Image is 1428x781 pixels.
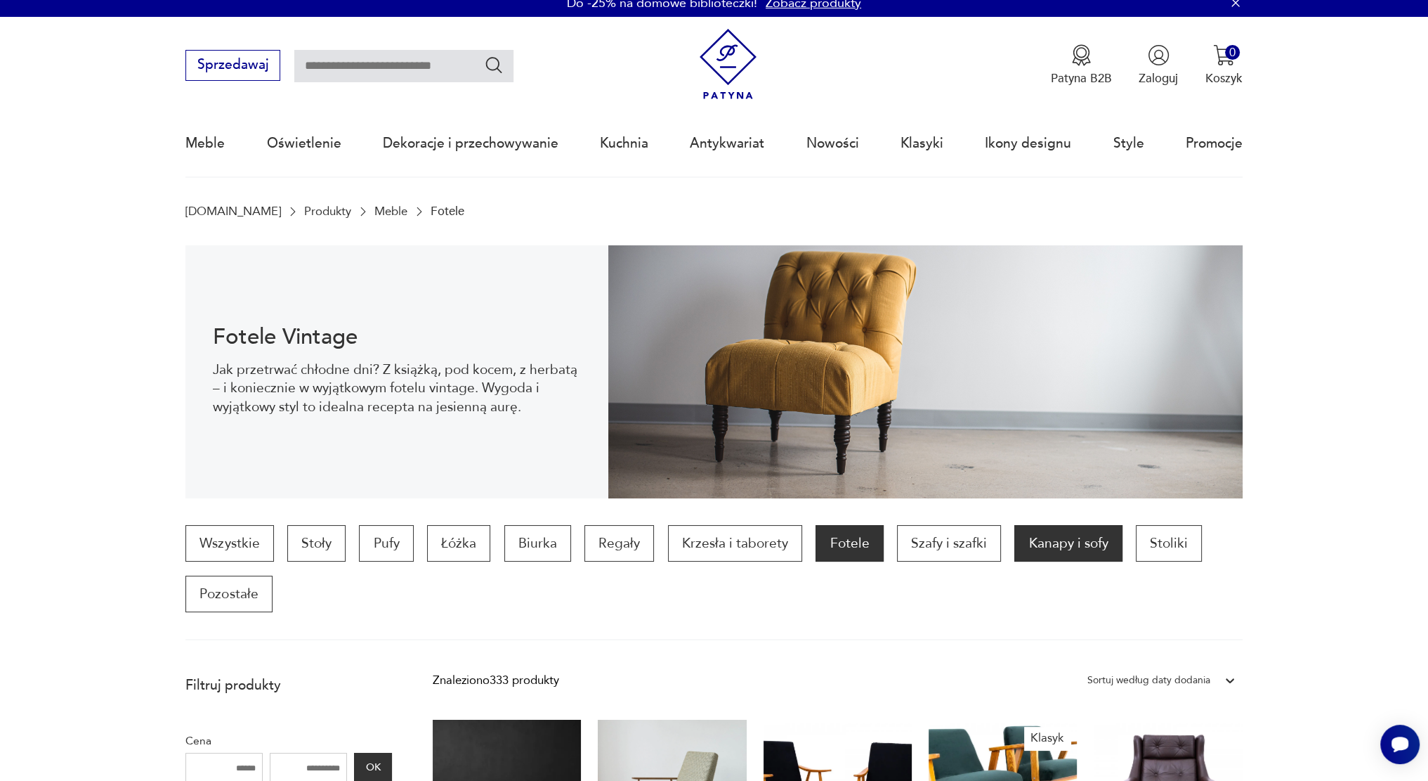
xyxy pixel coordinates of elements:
a: Meble [185,111,225,176]
a: Wszystkie [185,525,273,562]
div: Znaleziono 333 produkty [433,671,559,690]
img: Ikona medalu [1070,44,1092,66]
a: Ikona medaluPatyna B2B [1051,44,1112,86]
button: Sprzedawaj [185,50,280,81]
a: Fotele [815,525,883,562]
a: Stoliki [1136,525,1202,562]
img: 9275102764de9360b0b1aa4293741aa9.jpg [608,245,1243,498]
a: Kuchnia [600,111,648,176]
p: Zaloguj [1139,70,1178,86]
div: Sortuj według daty dodania [1087,671,1210,690]
a: Klasyki [900,111,943,176]
a: Antykwariat [690,111,764,176]
a: Ikony designu [985,111,1071,176]
img: Ikona koszyka [1213,44,1235,66]
a: Produkty [304,205,351,218]
h1: Fotele Vintage [213,327,582,347]
a: Szafy i szafki [897,525,1001,562]
img: Patyna - sklep z meblami i dekoracjami vintage [693,29,764,100]
button: Szukaj [484,55,504,75]
a: Pozostałe [185,576,272,612]
a: Dekoracje i przechowywanie [383,111,558,176]
div: 0 [1225,45,1240,60]
a: Meble [374,205,407,218]
p: Filtruj produkty [185,676,392,695]
a: Kanapy i sofy [1014,525,1122,562]
p: Fotele [431,205,464,218]
p: Jak przetrwać chłodne dni? Z książką, pod kocem, z herbatą – i koniecznie w wyjątkowym fotelu vin... [213,361,582,416]
a: Pufy [359,525,413,562]
a: Style [1113,111,1144,176]
img: Ikonka użytkownika [1148,44,1170,66]
a: Stoły [287,525,346,562]
a: Regały [584,525,654,562]
p: Cena [185,732,392,750]
iframe: Smartsupp widget button [1380,725,1420,764]
a: Łóżka [427,525,490,562]
a: Sprzedawaj [185,60,280,72]
p: Patyna B2B [1051,70,1112,86]
p: Koszyk [1205,70,1243,86]
button: Patyna B2B [1051,44,1112,86]
button: Zaloguj [1139,44,1178,86]
button: 0Koszyk [1205,44,1243,86]
a: Biurka [504,525,571,562]
a: Krzesła i taborety [668,525,802,562]
a: [DOMAIN_NAME] [185,205,281,218]
a: Oświetlenie [267,111,341,176]
a: Promocje [1186,111,1243,176]
a: Nowości [806,111,859,176]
